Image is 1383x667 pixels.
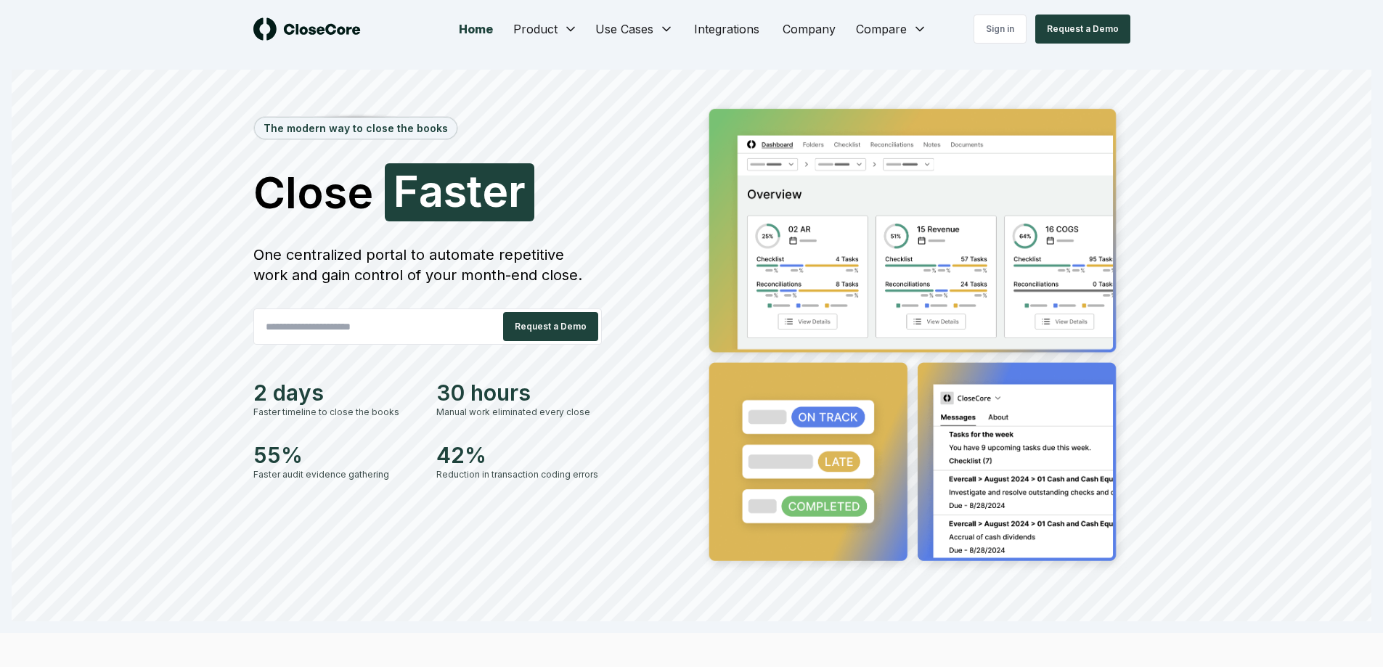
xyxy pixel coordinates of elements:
div: Reduction in transaction coding errors [436,468,602,481]
span: Close [253,171,373,214]
span: e [482,169,508,213]
span: F [393,169,419,213]
div: Manual work eliminated every close [436,406,602,419]
button: Request a Demo [1035,15,1130,44]
div: Faster timeline to close the books [253,406,419,419]
div: The modern way to close the books [255,118,457,139]
a: Company [771,15,847,44]
span: Product [513,20,558,38]
button: Request a Demo [503,312,598,341]
img: Jumbotron [698,99,1130,576]
span: t [467,169,482,213]
a: Home [447,15,505,44]
img: logo [253,17,361,41]
button: Compare [847,15,936,44]
div: 55% [253,442,419,468]
span: s [444,169,467,213]
span: a [419,169,444,213]
span: Compare [856,20,907,38]
div: 30 hours [436,380,602,406]
div: 2 days [253,380,419,406]
a: Integrations [682,15,771,44]
span: r [508,169,526,213]
div: Faster audit evidence gathering [253,468,419,481]
button: Product [505,15,587,44]
button: Use Cases [587,15,682,44]
div: One centralized portal to automate repetitive work and gain control of your month-end close. [253,245,602,285]
span: Use Cases [595,20,653,38]
div: 42% [436,442,602,468]
a: Sign in [974,15,1027,44]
